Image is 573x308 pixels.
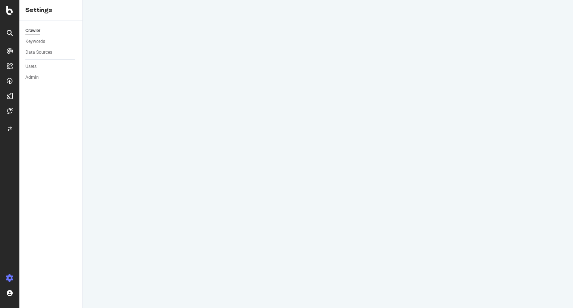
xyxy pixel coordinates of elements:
[25,49,77,56] a: Data Sources
[25,63,77,71] a: Users
[25,27,40,35] div: Crawler
[25,74,77,81] a: Admin
[25,38,77,46] a: Keywords
[25,27,77,35] a: Crawler
[548,283,566,301] iframe: Intercom live chat
[25,63,37,71] div: Users
[25,74,39,81] div: Admin
[25,6,76,15] div: Settings
[25,49,52,56] div: Data Sources
[25,38,45,46] div: Keywords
